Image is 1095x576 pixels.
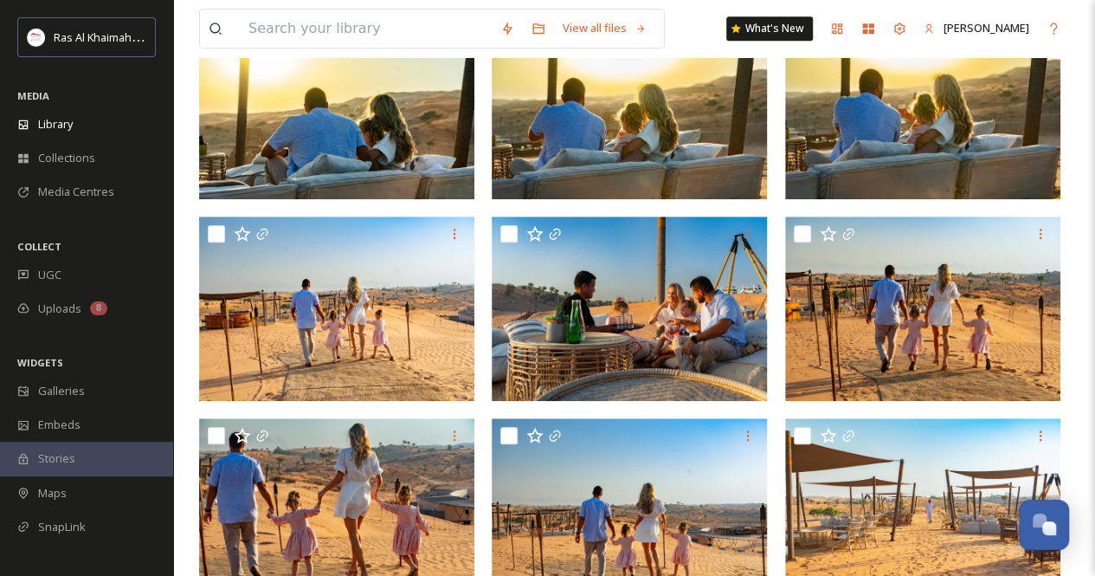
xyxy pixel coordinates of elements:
span: Galleries [38,383,85,399]
span: MEDIA [17,89,49,102]
span: Maps [38,485,67,502]
img: Ritz Carlton Ras Al Khaimah Al Wadi -BD Desert Shoot.jpg [785,16,1060,200]
span: UGC [38,267,61,283]
button: Open Chat [1019,500,1069,550]
input: Search your library [240,10,492,48]
img: Logo_RAKTDA_RGB-01.png [28,29,45,46]
img: Ritz Carlton Ras Al Khaimah Al Wadi -BD Desert Shoot.jpg [199,16,474,200]
span: Ras Al Khaimah Tourism Development Authority [54,29,299,45]
span: SnapLink [38,519,86,535]
span: Collections [38,150,95,166]
span: COLLECT [17,240,61,253]
span: [PERSON_NAME] [944,20,1029,36]
a: View all files [554,11,655,45]
span: Stories [38,450,75,467]
div: 8 [90,301,107,315]
img: Ritz Carlton Ras Al Khaimah Al Wadi -BD Desert Shoot.jpg [785,217,1060,401]
span: Embeds [38,417,81,433]
span: Uploads [38,301,81,317]
img: Ritz Carlton Ras Al Khaimah Al Wadi -BD Desert Shoot.jpg [492,217,767,401]
span: Library [38,116,73,133]
a: What's New [726,16,813,41]
a: [PERSON_NAME] [915,11,1038,45]
img: Ritz Carlton Ras Al Khaimah Al Wadi -BD Desert Shoot.jpg [199,217,474,401]
span: Media Centres [38,184,114,200]
img: Ritz Carlton Ras Al Khaimah Al Wadi -BD Desert Shoot.jpg [492,16,767,200]
span: WIDGETS [17,356,63,369]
